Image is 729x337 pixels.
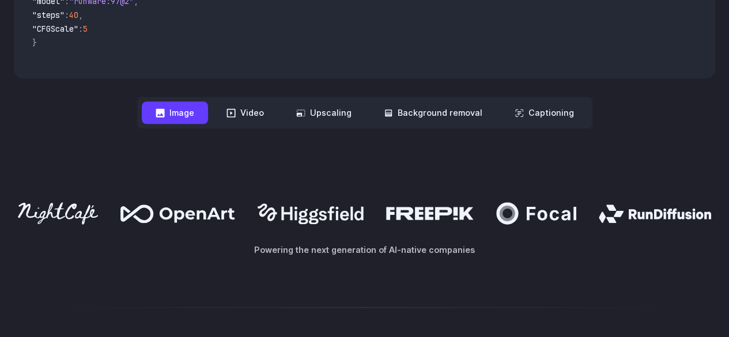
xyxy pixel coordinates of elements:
[69,10,78,20] span: 40
[78,24,83,34] span: :
[32,24,78,34] span: "CFGScale"
[14,243,715,256] p: Powering the next generation of AI-native companies
[65,10,69,20] span: :
[142,101,208,124] button: Image
[78,10,83,20] span: ,
[213,101,278,124] button: Video
[32,37,37,48] span: }
[282,101,365,124] button: Upscaling
[83,24,88,34] span: 5
[370,101,496,124] button: Background removal
[501,101,588,124] button: Captioning
[32,10,65,20] span: "steps"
